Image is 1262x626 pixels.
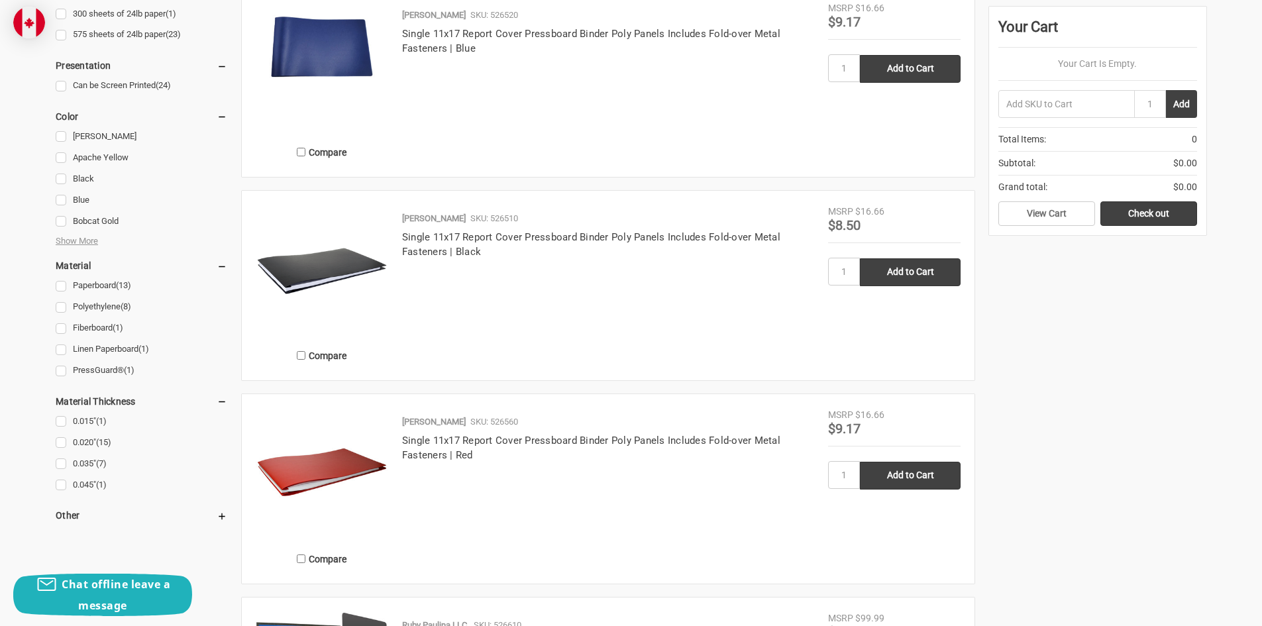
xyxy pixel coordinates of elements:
a: 0.015" [56,413,227,431]
p: SKU: 526510 [470,212,518,225]
span: (15) [96,437,111,447]
div: MSRP [828,1,853,15]
img: Single 11x17 Report Cover Pressboard Binder Poly Panels Includes Fold-over Metal Fasteners | Black [256,205,388,337]
a: Single 11x17 Report Cover Pressboard Binder Poly Panels Includes Fold-over Metal Fasteners | Blue [402,28,780,55]
span: $16.66 [855,409,884,420]
span: Total Items: [998,132,1046,146]
div: Your Cart [998,16,1197,48]
span: (13) [116,280,131,290]
a: 575 sheets of 24lb paper [56,26,227,44]
span: 0 [1192,132,1197,146]
span: $0.00 [1173,180,1197,194]
a: Single 11x17 Report Cover Pressboard Binder Poly Panels Includes Fold-over Metal Fasteners | Black [402,231,780,258]
input: Add to Cart [860,258,961,286]
span: $16.66 [855,206,884,217]
input: Add SKU to Cart [998,90,1134,118]
img: duty and tax information for Canada [13,7,45,38]
iframe: Google Customer Reviews [1153,590,1262,626]
span: $9.17 [828,421,861,437]
p: SKU: 526520 [470,9,518,22]
input: Compare [297,351,305,360]
a: Fiberboard [56,319,227,337]
span: (1) [124,365,134,375]
div: MSRP [828,611,853,625]
span: $99.99 [855,613,884,623]
img: Single 11x17 Report Cover Pressboard Binder Poly Panels Includes Fold-over Metal Fasteners | Blue [256,1,388,92]
span: (7) [96,458,107,468]
a: 300 sheets of 24lb paper [56,5,227,23]
a: View Cart [998,201,1095,227]
a: Paperboard [56,277,227,295]
h5: Presentation [56,58,227,74]
div: MSRP [828,408,853,422]
a: [PERSON_NAME] [56,128,227,146]
span: (23) [166,29,181,39]
input: Add to Cart [860,462,961,490]
a: PressGuard® [56,362,227,380]
a: Bobcat Gold [56,213,227,231]
label: Compare [256,141,388,163]
span: $9.17 [828,14,861,30]
a: Linen Paperboard [56,340,227,358]
a: Single 11x17 Report Cover Pressboard Binder Poly Panels Includes Fold-over Metal Fasteners | Red [402,435,780,462]
a: Single 11x17 Report Cover Pressboard Binder Poly Panels Includes Fold-over Metal Fasteners | Blue [256,1,388,134]
span: $16.66 [855,3,884,13]
span: (1) [96,416,107,426]
button: Add [1166,90,1197,118]
input: Compare [297,554,305,563]
h5: Material Thickness [56,393,227,409]
span: (1) [138,344,149,354]
span: $0.00 [1173,156,1197,170]
label: Compare [256,548,388,570]
span: (1) [113,323,123,333]
span: (8) [121,301,131,311]
a: Apache Yellow [56,149,227,167]
p: Your Cart Is Empty. [998,57,1197,71]
a: 0.020" [56,434,227,452]
button: Chat offline leave a message [13,574,192,616]
label: Compare [256,344,388,366]
p: [PERSON_NAME] [402,212,466,225]
span: Chat offline leave a message [62,577,170,613]
a: Check out [1100,201,1197,227]
a: Blue [56,191,227,209]
img: Single 11x17 Report Cover Pressboard Binder Poly Panels Includes Fold-over Metal Fasteners | Red [256,408,388,541]
h5: Other [56,507,227,523]
input: Add to Cart [860,55,961,83]
input: Compare [297,148,305,156]
span: Subtotal: [998,156,1035,170]
p: SKU: 526560 [470,415,518,429]
span: Grand total: [998,180,1047,194]
span: (24) [156,80,171,90]
span: (1) [96,480,107,490]
h5: Material [56,258,227,274]
div: MSRP [828,205,853,219]
a: 0.045" [56,476,227,494]
a: 0.035" [56,455,227,473]
span: Show More [56,235,98,248]
span: (1) [166,9,176,19]
p: [PERSON_NAME] [402,415,466,429]
span: $8.50 [828,217,861,233]
p: [PERSON_NAME] [402,9,466,22]
a: Black [56,170,227,188]
a: Polyethylene [56,298,227,316]
a: Can be Screen Printed [56,77,227,95]
h5: Color [56,109,227,125]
